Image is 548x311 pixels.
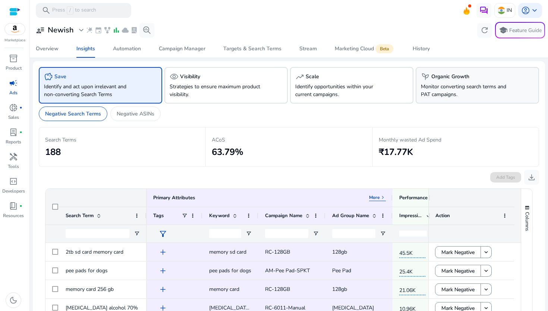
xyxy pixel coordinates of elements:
span: visibility [170,72,179,81]
span: donut_small [9,103,18,112]
button: Mark Negative [435,283,481,295]
p: Negative Search Terms [45,110,101,118]
span: pee pads for dogs [209,267,251,274]
span: school [499,26,508,35]
div: Performance Metrics [399,194,445,201]
span: Campaign Name [265,212,302,219]
span: Mark Negative [441,282,475,297]
p: Developers [2,188,25,194]
span: Keyword [209,212,230,219]
span: / [67,6,73,15]
span: psychiatry [421,72,430,81]
p: Strategies to ensure maximum product visibility. [170,83,264,98]
p: Feature Guide [509,27,542,34]
p: Resources [3,212,24,219]
div: Stream [299,46,317,51]
span: memory sd card [209,248,246,256]
img: in.svg [498,7,505,14]
span: fiber_manual_record [19,204,22,207]
h2: ₹17.77K [379,147,533,158]
div: Automation [113,46,141,51]
input: Keyword Filter Input [209,229,241,238]
span: campaign [9,79,18,88]
div: History [413,46,430,51]
span: Beta [375,44,393,53]
button: search_insights [139,23,154,38]
input: Campaign Name Filter Input [265,229,308,238]
span: 25.4K [399,264,425,277]
span: Ad Group Name [332,212,369,219]
p: Tools [8,163,19,170]
div: Overview [36,46,59,51]
p: Press to search [52,6,96,15]
h3: Newish [48,26,74,35]
h5: Organic Growth [431,74,469,80]
span: dark_mode [9,296,18,305]
span: download [527,173,536,182]
span: wand_stars [86,26,93,34]
h2: 63.79% [212,147,366,158]
p: Ads [9,89,18,96]
span: RC-128GB [265,286,290,293]
span: user_attributes [36,26,45,35]
input: Ad Group Name Filter Input [332,229,375,238]
p: Monitor converting search terms and PAT campaigns. [421,83,515,98]
span: Action [435,212,450,219]
span: inventory_2 [9,54,18,63]
p: Product [6,65,22,72]
span: memory card [209,286,239,293]
div: Campaign Manager [159,46,205,51]
p: Reports [6,139,21,145]
span: lab_profile [9,128,18,137]
span: filter_alt [158,229,167,238]
span: handyman [9,152,18,161]
span: trending_up [295,72,304,81]
span: add [158,248,167,257]
span: fiber_manual_record [19,106,22,109]
span: 128gb [332,286,347,293]
span: event [95,26,102,34]
span: Search Term [66,212,94,219]
span: cloud [122,26,129,34]
span: Tags [153,212,164,219]
p: Negative ASINs [117,110,154,118]
button: refresh [477,23,492,38]
span: refresh [480,26,489,35]
button: Open Filter Menu [380,231,386,237]
span: family_history [104,26,111,34]
span: Impressions [399,212,423,219]
h2: 188 [45,147,199,158]
span: Mark Negative [441,263,475,279]
p: More [369,194,380,200]
mat-icon: keyboard_arrow_down [483,267,489,274]
p: Sales [8,114,19,121]
p: Monthly wasted Ad Spend [379,136,533,144]
h5: Save [54,74,66,80]
button: Open Filter Menu [134,231,140,237]
mat-icon: keyboard_arrow_down [483,286,489,293]
span: fiber_manual_record [19,131,22,134]
div: Targets & Search Terms [223,46,281,51]
span: Columns [524,212,530,231]
button: Mark Negative [435,246,481,258]
span: AM-Pee Pad-SPKT [265,267,310,274]
span: pee pads for dogs [66,267,108,274]
p: IN [507,4,512,17]
span: account_circle [521,6,530,15]
mat-icon: keyboard_arrow_down [483,249,489,256]
p: Search Terms [45,136,199,144]
span: 2tb sd card memory card [66,248,123,256]
span: bar_chart [113,26,120,34]
p: Identify opportunities within your current campaigns. [295,83,390,98]
input: Search Term Filter Input [66,229,129,238]
span: keyboard_arrow_right [380,194,386,200]
span: RC-128GB [265,248,290,256]
span: 45.5K [399,245,425,258]
span: lab_profile [130,26,138,34]
span: add [158,285,167,294]
div: Insights [76,46,95,51]
button: Mark Negative [435,265,481,277]
button: Open Filter Menu [313,231,319,237]
span: savings [44,72,53,81]
span: add [158,266,167,275]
